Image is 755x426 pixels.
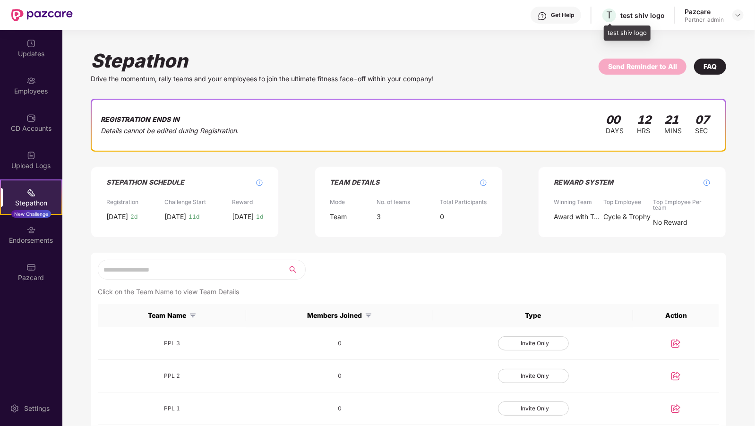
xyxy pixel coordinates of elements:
[101,125,239,136] div: Details cannot be edited during Registration.
[11,9,73,21] img: New Pazcare Logo
[637,126,651,136] div: HRS
[338,340,342,347] span: 0
[671,404,681,413] img: svg+xml;base64,PHN2ZyB3aWR0aD0iMTQiIGhlaWdodD0iMTMiIHZpZXdCb3g9IjAgMCAxNCAxMyIgZmlsbD0ibm9uZSIgeG...
[685,7,724,16] div: Pazcare
[26,225,36,235] img: svg+xml;base64,PHN2ZyBpZD0iRW5kb3JzZW1lbnRzIiB4bWxucz0iaHR0cDovL3d3dy53My5vcmcvMjAwMC9zdmciIHdpZH...
[130,214,137,220] span: 2d
[189,312,197,319] img: svg+xml;base64,PHN2ZyB3aWR0aD0iMTYiIGhlaWdodD0iMTciIHZpZXdCb3g9IjAgMCAxNiAxNyIgZmlsbD0ibm9uZSIgeG...
[256,179,263,187] img: svg+xml;base64,PHN2ZyBpZD0iSW5mb18tXzMyeDMyIiBkYXRhLW5hbWU9IkluZm8gLSAzMngzMiIgeG1sbnM9Imh0dHA6Ly...
[1,198,61,208] div: Stepathon
[604,26,651,41] div: test shiv logo
[98,287,719,297] div: Click on the Team Name to view Team Details
[695,126,709,136] div: SEC
[164,212,186,222] div: [DATE]
[105,338,239,349] div: PPL 3
[377,212,381,222] div: 3
[307,312,372,319] div: Members Joined
[106,199,138,205] div: Registration
[538,11,547,21] img: svg+xml;base64,PHN2ZyBpZD0iSGVscC0zMngzMiIgeG1sbnM9Imh0dHA6Ly93d3cudzMub3JnLzIwMDAvc3ZnIiB3aWR0aD...
[338,405,342,412] span: 0
[365,312,372,319] img: svg+xml;base64,PHN2ZyB3aWR0aD0iMTYiIGhlaWdodD0iMTciIHZpZXdCb3g9IjAgMCAxNiAxNyIgZmlsbD0ibm9uZSIgeG...
[26,151,36,160] img: svg+xml;base64,PHN2ZyBpZD0iVXBsb2FkX0xvZ3MiIGRhdGEtbmFtZT0iVXBsb2FkIExvZ3MiIHhtbG5zPSJodHRwOi8vd3...
[91,74,504,84] div: Drive the momentum, rally teams and your employees to join the ultimate fitness face-off within y...
[148,312,197,319] div: Team Name
[554,212,601,222] div: Award with Trophies
[551,11,574,19] div: Get Help
[11,210,51,218] div: New Challenge
[734,11,742,19] img: svg+xml;base64,PHN2ZyBpZD0iRHJvcGRvd24tMzJ4MzIiIHhtbG5zPSJodHRwOi8vd3d3LnczLm9yZy8yMDAwL3N2ZyIgd2...
[606,126,624,136] div: DAYS
[101,114,239,125] div: REGISTRATION ENDS IN
[26,39,36,48] img: svg+xml;base64,PHN2ZyBpZD0iVXBkYXRlZCIgeG1sbnM9Imh0dHA6Ly93d3cudzMub3JnLzIwMDAvc3ZnIiB3aWR0aD0iMj...
[26,263,36,272] img: svg+xml;base64,PHN2ZyBpZD0iUGF6Y2FyZCIgeG1sbnM9Imh0dHA6Ly93d3cudzMub3JnLzIwMDAvc3ZnIiB3aWR0aD0iMj...
[440,212,445,222] div: 0
[498,401,569,416] div: Invite Only
[695,114,709,126] div: 07
[105,403,239,414] div: PPL 1
[106,177,184,188] div: Stepathon Schedule
[106,212,128,222] div: [DATE]
[554,199,592,205] div: Winning Team
[620,11,665,20] div: test shiv logo
[338,372,342,379] span: 0
[26,188,36,197] img: svg+xml;base64,PHN2ZyB4bWxucz0iaHR0cDovL3d3dy53My5vcmcvMjAwMC9zdmciIHdpZHRoPSIyMSIgaGVpZ2h0PSIyMC...
[606,114,624,126] div: 00
[703,179,711,187] img: svg+xml;base64,PHN2ZyBpZD0iSW5mb18tXzMyeDMyIiBkYXRhLW5hbWU9IkluZm8gLSAzMngzMiIgeG1sbnM9Imh0dHA6Ly...
[498,369,569,383] div: Invite Only
[105,370,239,382] div: PPL 2
[281,260,305,279] button: search
[606,9,612,21] span: T
[704,61,717,72] div: FAQ
[653,199,711,211] div: Top Employee Per team
[10,404,19,413] img: svg+xml;base64,PHN2ZyBpZD0iU2V0dGluZy0yMHgyMCIgeG1sbnM9Imh0dHA6Ly93d3cudzMub3JnLzIwMDAvc3ZnIiB3aW...
[330,177,380,188] div: Team Details
[330,199,345,205] div: Mode
[256,214,263,220] span: 1d
[653,217,687,228] div: No Reward
[671,371,681,381] img: svg+xml;base64,PHN2ZyB3aWR0aD0iMTQiIGhlaWdodD0iMTMiIHZpZXdCb3g9IjAgMCAxNCAxMyIgZmlsbD0ibm9uZSIgeG...
[21,404,52,413] div: Settings
[671,339,681,348] img: svg+xml;base64,PHN2ZyB3aWR0aD0iMTQiIGhlaWdodD0iMTMiIHZpZXdCb3g9IjAgMCAxNCAxMyIgZmlsbD0ibm9uZSIgeG...
[685,16,724,24] div: Partner_admin
[608,61,677,72] div: Send Reminder to All
[440,199,487,205] div: Total Participants
[664,126,682,136] div: MINS
[603,212,651,222] div: Cycle & Trophy
[330,212,347,222] div: Team
[26,113,36,123] img: svg+xml;base64,PHN2ZyBpZD0iQ0RfQWNjb3VudHMiIGRhdGEtbmFtZT0iQ0QgQWNjb3VudHMiIHhtbG5zPSJodHRwOi8vd3...
[480,179,487,187] img: svg+xml;base64,PHN2ZyBpZD0iSW5mb18tXzMyeDMyIiBkYXRhLW5hbWU9IkluZm8gLSAzMngzMiIgeG1sbnM9Imh0dHA6Ly...
[377,199,411,205] div: No. of teams
[665,312,687,319] div: Action
[554,177,613,188] div: Reward System
[164,199,206,205] div: Challenge Start
[189,214,199,220] span: 11d
[498,336,569,350] div: Invite Only
[603,199,641,205] div: Top Employee
[232,199,253,205] div: Reward
[637,114,651,126] div: 12
[232,212,254,222] div: [DATE]
[664,114,682,126] div: 21
[91,49,504,72] div: Stepathon
[289,266,297,273] span: search
[26,76,36,85] img: svg+xml;base64,PHN2ZyBpZD0iRW1wbG95ZWVzIiB4bWxucz0iaHR0cDovL3d3dy53My5vcmcvMjAwMC9zdmciIHdpZHRoPS...
[525,312,541,319] div: Type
